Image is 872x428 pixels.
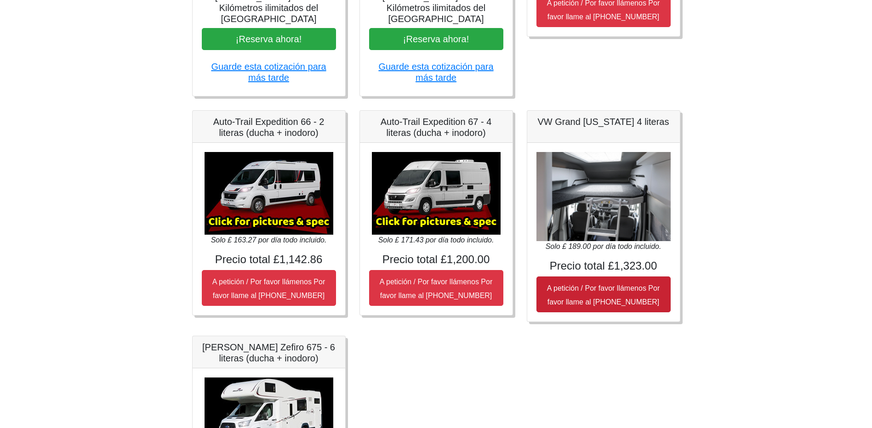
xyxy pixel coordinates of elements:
small: A petición / Por favor llámenos Por favor llame al [PHONE_NUMBER] [547,284,660,306]
img: VW Grand California 4 Berth [536,152,671,242]
h4: Precio total £1,200.00 [369,253,503,266]
h4: Precio total £1,142.86 [202,253,336,266]
i: Solo £ 163.27 por día todo incluido. [211,236,327,244]
button: ¡Reserva ahora! [202,28,336,50]
small: A petición / Por favor llámenos Por favor llame al [PHONE_NUMBER] [212,278,325,299]
i: Solo £ 189.00 por día todo incluido. [546,242,661,250]
small: A petición / Por favor llámenos Por favor llame al [PHONE_NUMBER] [380,278,492,299]
i: Solo £ 171.43 por día todo incluido. [378,236,494,244]
img: Auto-Trail Expedition 66 - 2 Berth (Shower+Toilet) [205,152,333,235]
button: A petición / Por favor llámenos Porfavor llame al [PHONE_NUMBER] [369,270,503,306]
button: A petición / Por favor llámenos Porfavor llame al [PHONE_NUMBER] [536,276,671,312]
a: Guarde esta cotización para más tarde [378,62,493,83]
h5: VW Grand [US_STATE] 4 literas [536,116,671,127]
a: Guarde esta cotización para más tarde [211,62,326,83]
h4: Precio total £1,323.00 [536,259,671,273]
button: A petición / Por favor llámenos Porfavor llame al [PHONE_NUMBER] [202,270,336,306]
img: Auto-Trail Expedition 67 - 4 Berth (Shower+Toilet) [372,152,501,235]
button: ¡Reserva ahora! [369,28,503,50]
h5: [PERSON_NAME] Zefiro 675 - 6 literas (ducha + inodoro) [202,342,336,364]
h5: Auto-Trail Expedition 66 - 2 literas (ducha + inodoro) [202,116,336,138]
h5: Auto-Trail Expedition 67 - 4 literas (ducha + inodoro) [369,116,503,138]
